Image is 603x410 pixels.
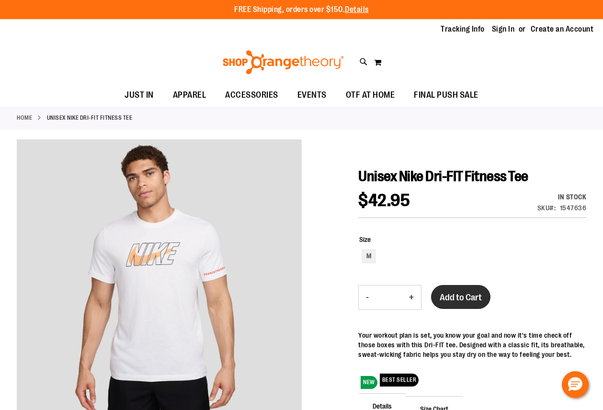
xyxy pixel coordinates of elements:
p: FREE Shipping, orders over $150. [234,4,369,15]
span: EVENTS [297,84,327,106]
a: Sign In [492,24,515,34]
div: Availability [537,192,587,202]
span: FINAL PUSH SALE [414,84,478,106]
a: OTF AT HOME [336,84,405,106]
input: Product quantity [376,286,402,309]
span: APPAREL [173,84,206,106]
button: Decrease product quantity [359,285,376,309]
img: Shop Orangetheory [221,50,345,74]
a: Home [17,114,32,122]
span: Size [359,236,371,243]
div: 1547636 [560,203,587,213]
a: EVENTS [288,84,336,106]
span: $42.95 [358,191,410,210]
a: JUST IN [115,84,163,106]
button: Add to Cart [431,285,490,309]
div: In stock [537,192,587,202]
span: Unisex Nike Dri-FIT Fitness Tee [358,168,528,184]
a: ACCESSORIES [216,84,288,106]
a: Create an Account [531,24,594,34]
span: OTF AT HOME [346,84,395,106]
strong: SKU [537,204,556,212]
span: BEST SELLER [380,374,419,387]
a: Tracking Info [441,24,485,34]
button: Hello, have a question? Let’s chat. [562,371,589,398]
span: Add to Cart [440,292,482,303]
div: M [362,249,376,263]
strong: Unisex Nike Dri-FIT Fitness Tee [47,114,133,122]
span: NEW [361,376,377,389]
span: ACCESSORIES [225,84,278,106]
span: JUST IN [125,84,154,106]
a: APPAREL [163,84,216,106]
a: Details [345,5,369,14]
button: Increase product quantity [402,285,421,309]
div: Your workout plan is set, you know your goal and now it's time check off those boxes with this Dr... [358,330,586,359]
a: FINAL PUSH SALE [404,84,488,106]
